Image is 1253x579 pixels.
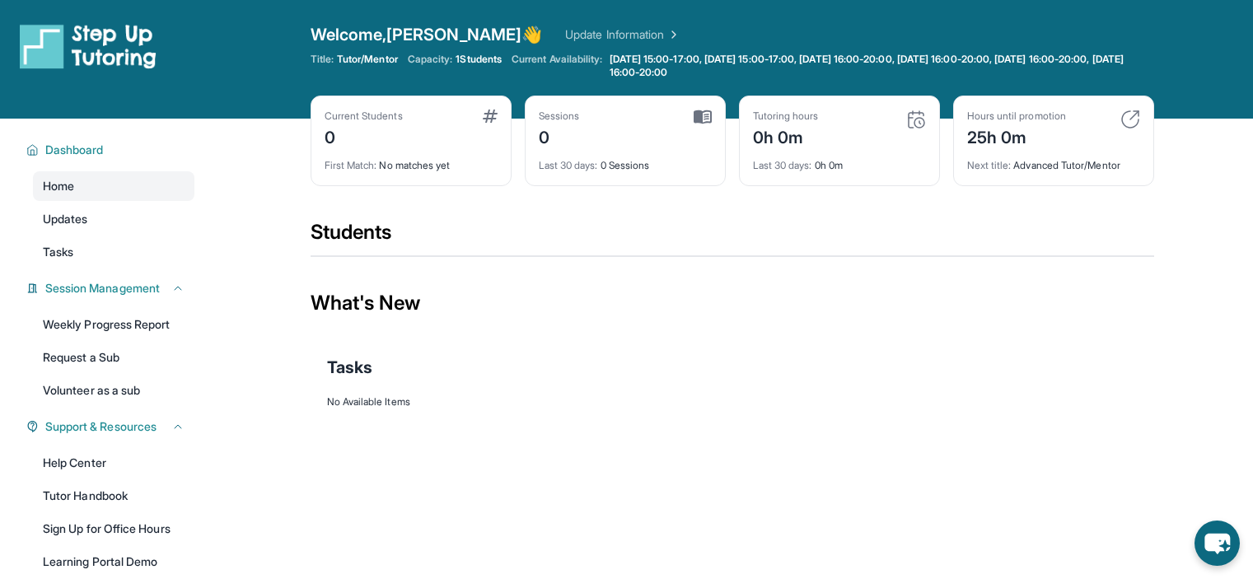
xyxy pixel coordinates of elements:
[512,53,602,79] span: Current Availability:
[33,376,194,405] a: Volunteer as a sub
[753,110,819,123] div: Tutoring hours
[33,310,194,339] a: Weekly Progress Report
[664,26,680,43] img: Chevron Right
[906,110,926,129] img: card
[45,142,104,158] span: Dashboard
[967,149,1140,172] div: Advanced Tutor/Mentor
[311,219,1154,255] div: Students
[39,142,185,158] button: Dashboard
[33,481,194,511] a: Tutor Handbook
[456,53,502,66] span: 1 Students
[45,280,160,297] span: Session Management
[606,53,1154,79] a: [DATE] 15:00-17:00, [DATE] 15:00-17:00, [DATE] 16:00-20:00, [DATE] 16:00-20:00, [DATE] 16:00-20:0...
[20,23,157,69] img: logo
[311,23,543,46] span: Welcome, [PERSON_NAME] 👋
[565,26,680,43] a: Update Information
[408,53,453,66] span: Capacity:
[45,418,157,435] span: Support & Resources
[327,356,372,379] span: Tasks
[33,204,194,234] a: Updates
[43,178,74,194] span: Home
[610,53,1151,79] span: [DATE] 15:00-17:00, [DATE] 15:00-17:00, [DATE] 16:00-20:00, [DATE] 16:00-20:00, [DATE] 16:00-20:0...
[337,53,398,66] span: Tutor/Mentor
[753,123,819,149] div: 0h 0m
[967,110,1066,123] div: Hours until promotion
[539,159,598,171] span: Last 30 days :
[43,211,88,227] span: Updates
[33,237,194,267] a: Tasks
[539,110,580,123] div: Sessions
[311,53,334,66] span: Title:
[311,267,1154,339] div: What's New
[967,123,1066,149] div: 25h 0m
[327,395,1138,409] div: No Available Items
[39,418,185,435] button: Support & Resources
[753,159,812,171] span: Last 30 days :
[325,123,403,149] div: 0
[1120,110,1140,129] img: card
[1195,521,1240,566] button: chat-button
[33,448,194,478] a: Help Center
[325,149,498,172] div: No matches yet
[967,159,1012,171] span: Next title :
[539,149,712,172] div: 0 Sessions
[33,171,194,201] a: Home
[33,514,194,544] a: Sign Up for Office Hours
[39,280,185,297] button: Session Management
[483,110,498,123] img: card
[694,110,712,124] img: card
[33,343,194,372] a: Request a Sub
[325,159,377,171] span: First Match :
[33,547,194,577] a: Learning Portal Demo
[539,123,580,149] div: 0
[43,244,73,260] span: Tasks
[325,110,403,123] div: Current Students
[753,149,926,172] div: 0h 0m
